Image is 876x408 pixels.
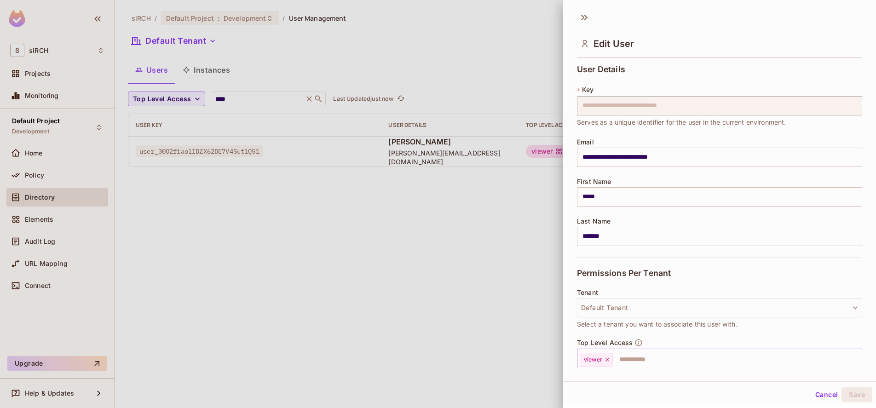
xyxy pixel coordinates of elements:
[577,117,786,127] span: Serves as a unique identifier for the user in the current environment.
[577,298,862,317] button: Default Tenant
[582,86,594,93] span: Key
[812,387,841,402] button: Cancel
[841,387,872,402] button: Save
[577,269,671,278] span: Permissions Per Tenant
[577,178,611,185] span: First Name
[594,38,634,49] span: Edit User
[577,65,625,74] span: User Details
[577,289,598,296] span: Tenant
[577,138,594,146] span: Email
[577,218,611,225] span: Last Name
[584,356,602,363] span: viewer
[857,358,859,360] button: Open
[577,319,737,329] span: Select a tenant you want to associate this user with.
[577,339,633,346] span: Top Level Access
[580,353,613,367] div: viewer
